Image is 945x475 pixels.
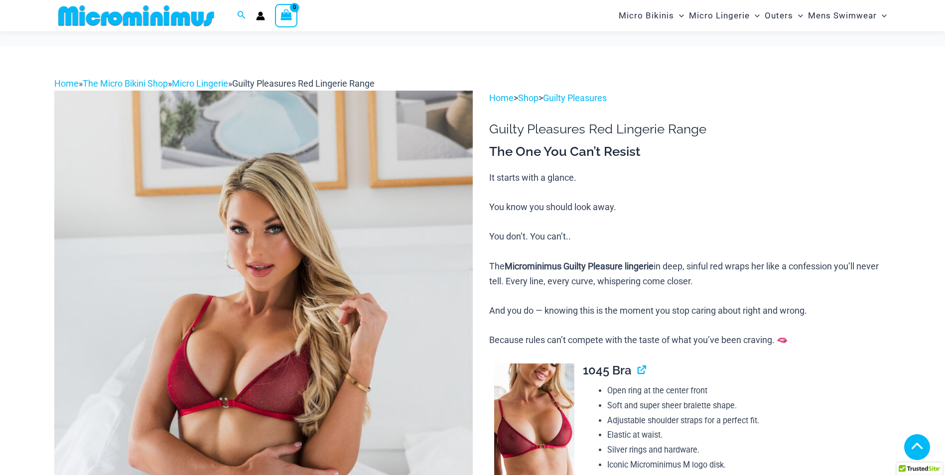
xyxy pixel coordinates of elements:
[607,413,891,428] li: Adjustable shoulder straps for a perfect fit.
[765,3,793,28] span: Outers
[762,3,806,28] a: OutersMenu ToggleMenu Toggle
[489,170,891,348] p: It starts with a glance. You know you should look away. You don’t. You can’t.. The in deep, sinfu...
[583,363,632,377] span: 1045 Bra
[232,78,375,89] span: Guilty Pleasures Red Lingerie Range
[674,3,684,28] span: Menu Toggle
[54,4,218,27] img: MM SHOP LOGO FLAT
[806,3,889,28] a: Mens SwimwearMenu ToggleMenu Toggle
[686,3,762,28] a: Micro LingerieMenu ToggleMenu Toggle
[619,3,674,28] span: Micro Bikinis
[489,143,891,160] h3: The One You Can’t Resist
[54,78,375,89] span: » » »
[615,1,891,30] nav: Site Navigation
[489,93,514,103] a: Home
[607,398,891,413] li: Soft and super sheer bralette shape.
[518,93,539,103] a: Shop
[750,3,760,28] span: Menu Toggle
[237,9,246,22] a: Search icon link
[607,443,891,458] li: Silver rings and hardware.
[808,3,877,28] span: Mens Swimwear
[543,93,607,103] a: Guilty Pleasures
[505,261,654,271] b: Microminimus Guilty Pleasure lingerie
[83,78,168,89] a: The Micro Bikini Shop
[172,78,228,89] a: Micro Lingerie
[616,3,686,28] a: Micro BikinisMenu ToggleMenu Toggle
[793,3,803,28] span: Menu Toggle
[489,91,891,106] p: > >
[689,3,750,28] span: Micro Lingerie
[607,458,891,473] li: Iconic Microminimus M logo disk.
[607,383,891,398] li: Open ring at the center front
[256,11,265,20] a: Account icon link
[275,4,298,27] a: View Shopping Cart, empty
[607,428,891,443] li: Elastic at waist.
[489,121,891,137] h1: Guilty Pleasures Red Lingerie Range
[54,78,79,89] a: Home
[877,3,887,28] span: Menu Toggle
